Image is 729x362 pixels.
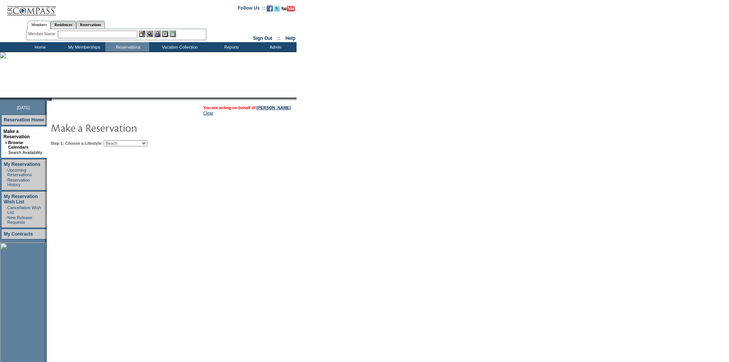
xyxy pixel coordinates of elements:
img: Reservations [162,31,168,37]
span: :: [277,36,281,41]
b: Step 1: Choose a Lifestyle: [51,141,103,146]
img: View [147,31,153,37]
td: · [5,168,7,177]
a: My Contracts [4,231,33,237]
a: Sign Out [253,36,272,41]
img: Follow us on Twitter [274,5,280,11]
img: Become our fan on Facebook [267,5,273,11]
td: Admin [253,42,297,52]
td: · [5,178,7,187]
a: Make a Reservation [3,129,30,139]
a: Reservations [76,21,105,29]
div: Member Name: [28,31,58,37]
a: Follow us on Twitter [274,8,280,12]
a: Cancellation Wish List [7,205,41,215]
a: Become our fan on Facebook [267,8,273,12]
td: My Memberships [61,42,105,52]
span: You are acting on behalf of: [203,105,291,110]
td: · [5,205,7,215]
a: [PERSON_NAME] [257,105,291,110]
img: b_calculator.gif [170,31,176,37]
a: My Reservations [4,162,40,167]
td: · [5,215,7,224]
a: Clear [203,111,213,115]
td: Follow Us :: [238,5,265,14]
a: Browse Calendars [8,140,28,149]
a: Residences [51,21,76,29]
td: · [5,150,7,155]
td: Reports [209,42,253,52]
a: Reservation History [7,178,30,187]
span: [DATE] [17,105,30,110]
a: Members [28,21,51,29]
td: Vacation Collection [149,42,209,52]
img: promoShadowLeftCorner.gif [49,98,52,101]
img: pgTtlMakeReservation.gif [51,120,204,135]
a: New Release Requests [7,215,32,224]
img: b_edit.gif [139,31,145,37]
a: Help [285,36,295,41]
b: » [5,140,7,145]
a: Subscribe to our YouTube Channel [281,8,295,12]
a: Reservation Home [4,117,44,123]
img: Subscribe to our YouTube Channel [281,6,295,11]
a: Search Availability [8,150,42,155]
td: Reservations [105,42,149,52]
a: Upcoming Reservations [7,168,32,177]
td: Home [17,42,61,52]
a: My Reservation Wish List [4,194,38,205]
img: Impersonate [154,31,161,37]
